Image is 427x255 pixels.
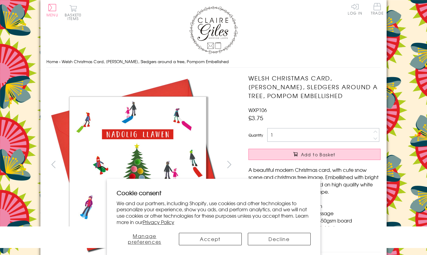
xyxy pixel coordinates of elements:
[248,106,267,114] span: WXP106
[248,166,381,195] p: A beautiful modern Christmas card, with cute snow scene and christmas tree image. Embellished wit...
[59,59,60,64] span: ›
[223,158,236,171] button: next
[67,12,81,21] span: 0 items
[248,114,263,122] span: £3.75
[248,149,381,160] button: Add to Basket
[189,6,238,54] img: Claire Giles Greetings Cards
[128,232,161,245] span: Manage preferences
[46,12,58,18] span: Menu
[117,200,311,225] p: We and our partners, including Shopify, use cookies and other technologies to personalize your ex...
[248,132,263,138] label: Quantity
[143,218,174,226] a: Privacy Policy
[117,189,311,197] h2: Cookie consent
[371,3,384,15] span: Trade
[46,158,60,171] button: prev
[117,233,173,245] button: Manage preferences
[62,59,229,64] span: Welsh Christmas Card, [PERSON_NAME], Sledgers around a tree, Pompom Embellished
[46,56,381,68] nav: breadcrumbs
[371,3,384,16] a: Trade
[301,151,336,158] span: Add to Basket
[65,5,81,20] button: Basket0 items
[348,3,362,15] a: Log In
[46,4,58,17] button: Menu
[46,59,58,64] a: Home
[248,233,311,245] button: Decline
[248,74,381,100] h1: Welsh Christmas Card, [PERSON_NAME], Sledgers around a tree, Pompom Embellished
[236,74,418,219] img: Welsh Christmas Card, Nadolig Llawen, Sledgers around a tree, Pompom Embellished
[179,233,242,245] button: Accept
